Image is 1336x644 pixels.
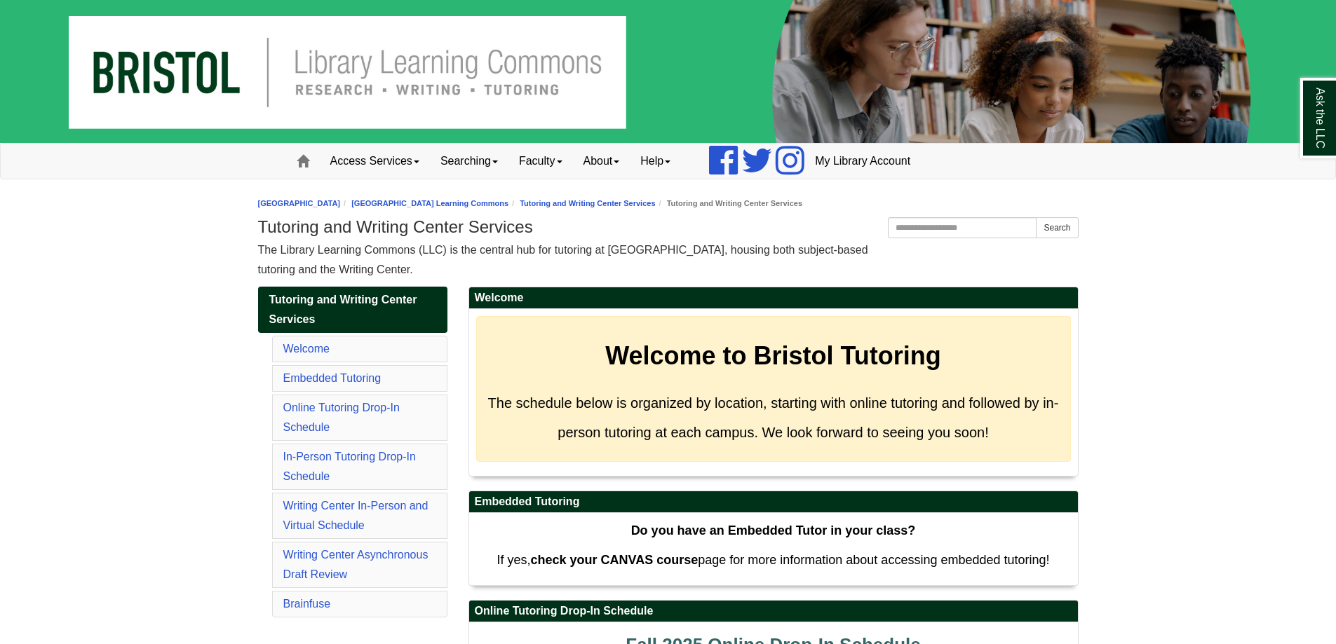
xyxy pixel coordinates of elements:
a: Faculty [508,144,573,179]
span: Tutoring and Writing Center Services [269,294,417,325]
span: If yes, page for more information about accessing embedded tutoring! [497,553,1049,567]
a: Embedded Tutoring [283,372,382,384]
a: Writing Center In-Person and Virtual Schedule [283,500,429,531]
a: In-Person Tutoring Drop-In Schedule [283,451,416,482]
h2: Embedded Tutoring [469,491,1078,513]
button: Search [1036,217,1078,238]
a: Access Services [320,144,430,179]
a: [GEOGRAPHIC_DATA] Learning Commons [351,199,508,207]
span: The Library Learning Commons (LLC) is the central hub for tutoring at [GEOGRAPHIC_DATA], housing ... [258,244,868,275]
a: Online Tutoring Drop-In Schedule [283,402,400,433]
a: About [573,144,630,179]
a: Searching [430,144,508,179]
li: Tutoring and Writing Center Services [656,197,802,210]
h1: Tutoring and Writing Center Services [258,217,1079,237]
a: Tutoring and Writing Center Services [520,199,655,207]
a: Help [630,144,681,179]
strong: check your CANVAS course [530,553,698,567]
a: Welcome [283,343,330,355]
strong: Welcome to Bristol Tutoring [605,341,941,370]
h2: Online Tutoring Drop-In Schedule [469,601,1078,622]
a: Writing Center Asynchronous Draft Review [283,549,429,580]
a: Brainfuse [283,598,331,610]
h2: Welcome [469,287,1078,309]
a: My Library Account [804,144,921,179]
a: Tutoring and Writing Center Services [258,287,447,333]
nav: breadcrumb [258,197,1079,210]
a: [GEOGRAPHIC_DATA] [258,199,341,207]
strong: Do you have an Embedded Tutor in your class? [631,523,916,537]
span: The schedule below is organized by location, starting with online tutoring and followed by in-per... [488,395,1059,440]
